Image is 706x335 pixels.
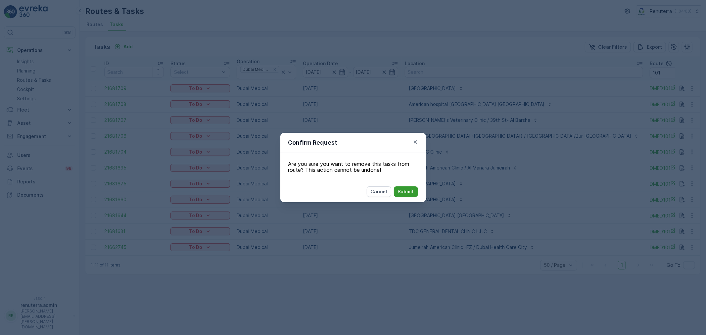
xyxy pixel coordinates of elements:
[288,138,338,147] p: Confirm Request
[367,186,391,197] button: Cancel
[394,186,418,197] button: Submit
[280,153,426,181] div: Are you sure you want to remove this tasks from route? This action cannot be undone!
[398,188,414,195] p: Submit
[371,188,387,195] p: Cancel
